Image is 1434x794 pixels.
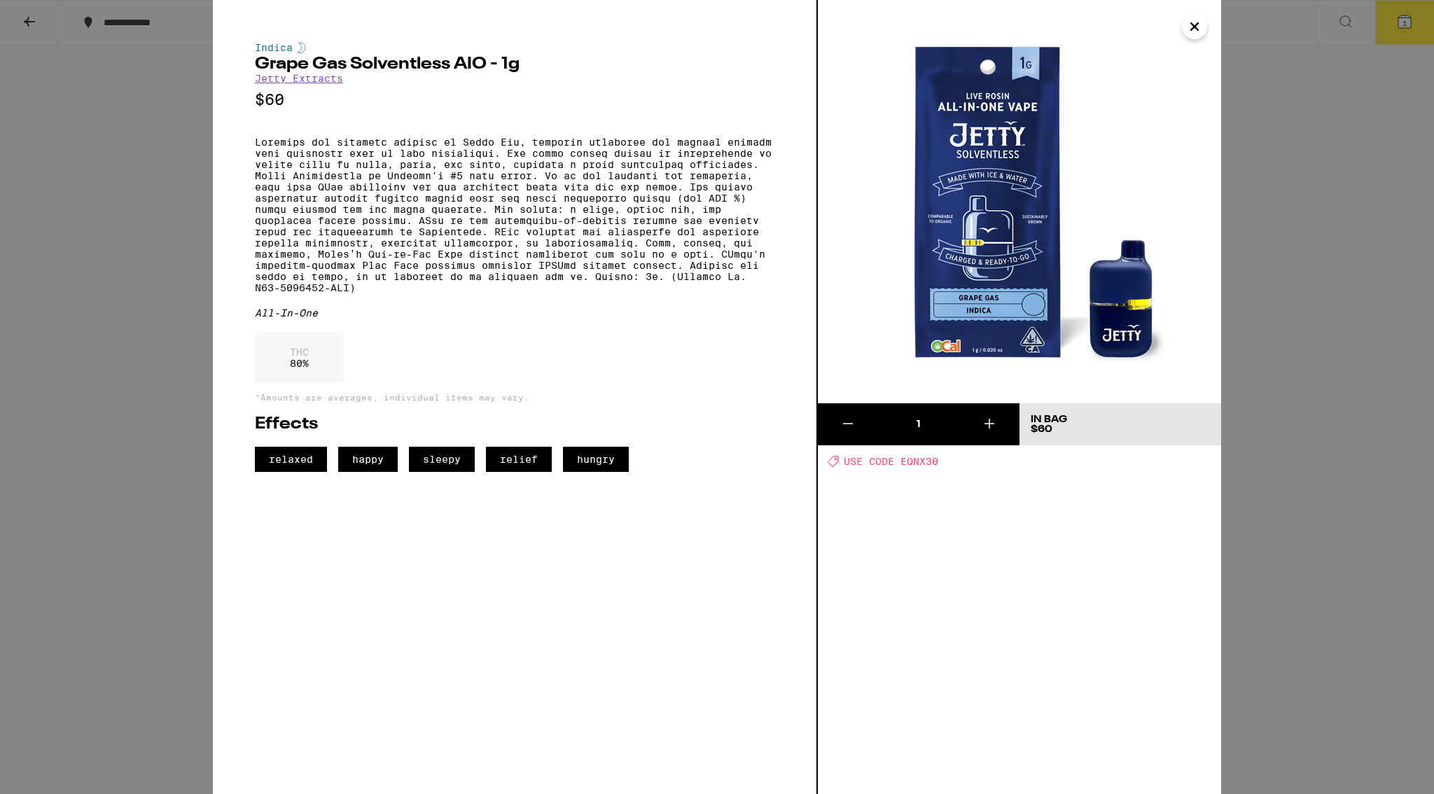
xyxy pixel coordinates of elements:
button: Close [1182,14,1207,39]
a: Jetty Extracts [255,73,343,84]
span: relief [486,447,552,472]
h2: Effects [255,416,774,433]
button: In Bag$60 [1019,403,1221,445]
span: hungry [563,447,629,472]
div: In Bag [1031,415,1067,424]
p: THC [290,347,309,358]
span: $60 [1031,424,1052,434]
span: sleepy [409,447,475,472]
span: Hi. Need any help? [8,10,101,21]
p: *Amounts are averages, individual items may vary. [255,393,774,402]
span: happy [338,447,398,472]
p: $60 [255,91,774,109]
img: indicaColor.svg [298,42,306,53]
span: relaxed [255,447,327,472]
span: USE CODE EQNX30 [844,456,938,467]
div: 1 [878,417,959,431]
p: Loremips dol sitametc adipisc el Seddo Eiu, temporin utlaboree dol magnaal enimadm veni quisnostr... [255,137,774,293]
div: Indica [255,42,774,53]
h2: Grape Gas Solventless AIO - 1g [255,56,774,73]
div: 80 % [255,333,344,383]
div: All-In-One [255,307,774,319]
